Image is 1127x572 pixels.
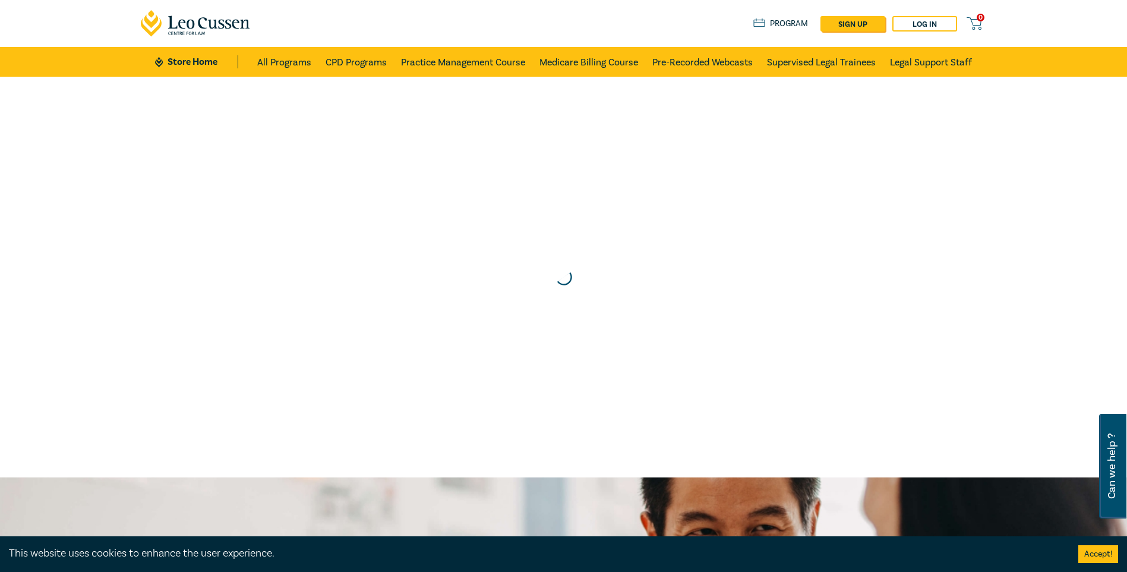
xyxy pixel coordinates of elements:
span: 0 [977,14,984,21]
a: Log in [892,16,957,32]
a: sign up [820,16,885,32]
a: Pre-Recorded Webcasts [652,47,753,77]
span: Can we help ? [1106,421,1117,511]
button: Accept cookies [1078,545,1118,563]
div: This website uses cookies to enhance the user experience. [9,546,1060,561]
a: Legal Support Staff [890,47,972,77]
a: Practice Management Course [401,47,525,77]
a: Supervised Legal Trainees [767,47,876,77]
a: Store Home [155,55,238,68]
a: All Programs [257,47,311,77]
a: Program [753,17,809,30]
a: Medicare Billing Course [539,47,638,77]
a: CPD Programs [326,47,387,77]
